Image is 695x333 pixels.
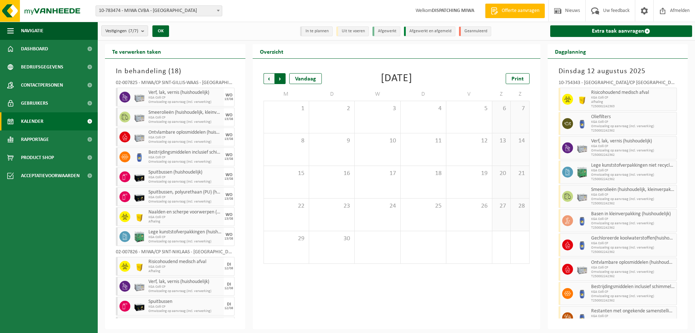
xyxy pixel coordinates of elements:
[514,170,525,178] span: 21
[591,100,675,104] span: Afhaling
[21,40,48,58] span: Dashboard
[591,246,675,250] span: Omwisseling op aanvraag (incl. verwerking)
[401,88,446,101] td: D
[591,241,675,246] span: KGA Colli CP
[591,149,675,153] span: Omwisseling op aanvraag (incl. verwerking)
[548,44,593,58] h2: Dagplanning
[514,202,525,210] span: 28
[226,233,232,237] div: WO
[446,88,492,101] td: V
[577,142,587,153] img: PB-LB-0680-HPE-GY-11
[577,215,587,226] img: PB-OT-0120-HPE-00-02
[224,217,233,221] div: 13/08
[591,250,675,254] span: T250002242362
[313,105,351,113] span: 2
[591,163,675,168] span: Lege kunststofverpakkingen niet recycleerbaar
[559,80,677,88] div: 10-754343 - [GEOGRAPHIC_DATA]/CP [GEOGRAPHIC_DATA]-[GEOGRAPHIC_DATA] - [GEOGRAPHIC_DATA]-[GEOGRAP...
[496,137,507,145] span: 13
[134,132,145,142] img: PB-LB-0680-HPE-GY-11
[496,105,507,113] span: 6
[105,44,168,58] h2: Te verwerken taken
[116,66,235,77] h3: In behandeling ( )
[268,170,305,178] span: 15
[134,281,145,292] img: PB-LB-0680-HPE-GY-11
[355,88,400,101] td: W
[591,193,675,197] span: KGA Colli CP
[511,88,529,101] td: Z
[226,133,232,137] div: WO
[450,137,488,145] span: 12
[226,213,232,217] div: WO
[148,130,222,136] span: Ontvlambare oplosmiddelen (huishoudelijk)
[148,160,222,164] span: Omwisseling op aanvraag (incl. verwerking)
[134,171,145,182] img: PB-LB-0680-HPE-BK-11
[591,114,675,120] span: Oliefilters
[591,187,675,193] span: Smeerolieën (huishoudelijk, kleinverpakking)
[591,177,675,182] span: T250002242362
[148,240,222,244] span: Omwisseling op aanvraag (incl. verwerking)
[591,104,675,109] span: T250002242363
[134,231,145,243] img: PB-HB-1400-HPE-GN-11
[134,261,145,272] img: LP-SB-00050-HPE-22
[550,25,692,37] a: Extra taak aanvragen
[148,96,222,100] span: KGA Colli CP
[268,137,305,145] span: 8
[148,309,222,313] span: Omwisseling op aanvraag (incl. verwerking)
[313,137,351,145] span: 9
[313,202,351,210] span: 23
[313,170,351,178] span: 16
[289,73,322,84] div: Vandaag
[591,120,675,124] span: KGA Colli CP
[148,175,222,180] span: KGA Colli CP
[591,129,675,133] span: T250002242362
[591,96,675,100] span: KGA Colli CP
[129,29,138,33] count: (7/7)
[404,26,455,36] li: Afgewerkt en afgemeld
[148,235,222,240] span: KGA Colli CP
[591,236,675,241] span: Gechloreerde koolwaterstoffen(huishoudelijk)
[224,137,233,141] div: 13/08
[358,202,396,210] span: 24
[148,229,222,235] span: Lege kunststofverpakkingen (huishoudelijk)
[450,105,488,113] span: 5
[591,138,675,144] span: Verf, lak, vernis (huishoudelijk)
[591,221,675,226] span: Omwisseling op aanvraag (incl. verwerking)
[134,191,145,202] img: PB-LB-0680-HPE-BK-11
[514,137,525,145] span: 14
[404,170,442,178] span: 18
[268,105,305,113] span: 1
[148,120,222,124] span: Omwisseling op aanvraag (incl. verwerking)
[227,302,231,307] div: DI
[148,90,222,96] span: Verf, lak, vernis (huishoudelijk)
[21,130,49,149] span: Rapportage
[591,294,675,299] span: Omwisseling op aanvraag (incl. verwerking)
[577,264,587,275] img: PB-LB-0680-HPE-GY-11
[227,282,231,287] div: DI
[275,73,286,84] span: Volgende
[404,202,442,210] span: 25
[591,266,675,270] span: KGA Colli CP
[591,308,675,314] span: Restanten met ongekende samenstelling (huishoudelijk)
[148,299,222,305] span: Spuitbussen
[148,285,222,289] span: KGA Colli CP
[514,105,525,113] span: 7
[101,25,148,36] button: Vestigingen(7/7)
[450,170,488,178] span: 19
[577,288,587,299] img: PB-OT-0120-HPE-00-02
[492,88,511,101] td: Z
[148,180,222,184] span: Omwisseling op aanvraag (incl. verwerking)
[21,94,48,112] span: Gebruikers
[336,26,369,36] li: Uit te voeren
[506,73,530,84] a: Print
[264,73,274,84] span: Vorige
[496,170,507,178] span: 20
[591,173,675,177] span: Omwisseling op aanvraag (incl. verwerking)
[171,68,179,75] span: 18
[591,90,675,96] span: Risicohoudend medisch afval
[224,267,233,270] div: 12/08
[148,116,222,120] span: KGA Colli CP
[404,105,442,113] span: 4
[21,112,43,130] span: Kalender
[577,312,587,323] img: PB-OT-0120-HPE-00-02
[591,168,675,173] span: KGA Colli CP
